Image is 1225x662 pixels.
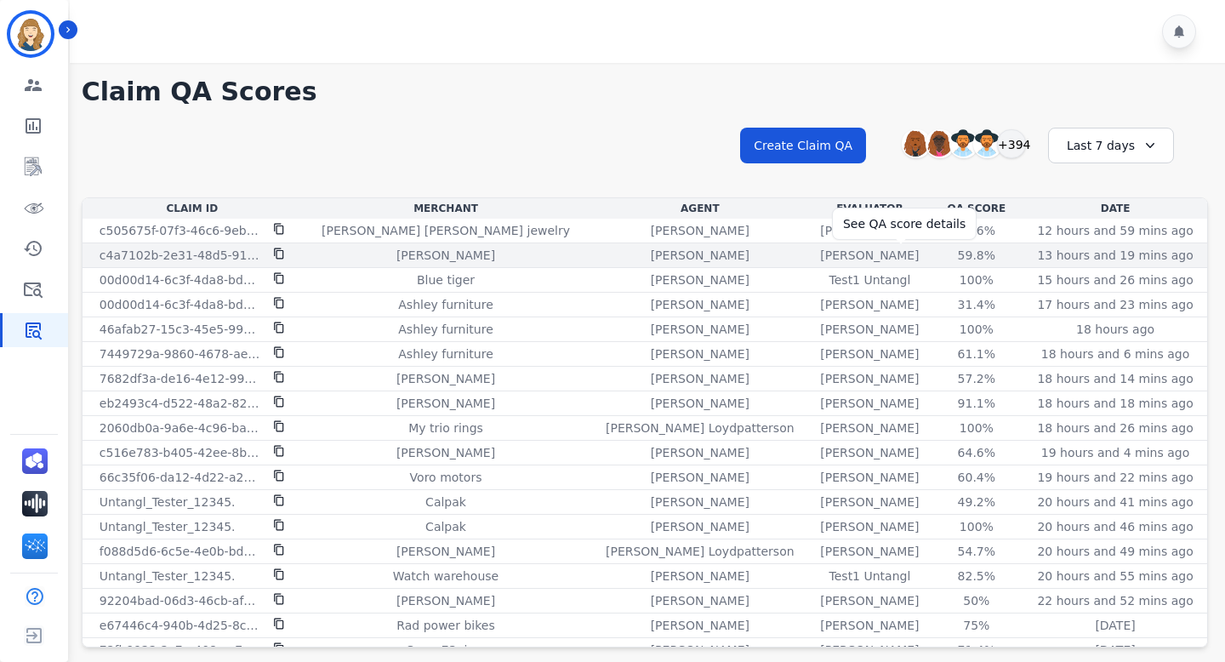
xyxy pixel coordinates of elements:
p: 46afab27-15c3-45e5-9999-a28ff823a1d1 [100,321,263,338]
p: [PERSON_NAME] [651,592,749,609]
p: 20 hours and 41 mins ago [1037,494,1193,511]
p: [PERSON_NAME] [820,543,919,560]
p: Voro motors [410,469,482,486]
p: eb2493c4-d522-48a2-82c5-74632ba90d95 [100,395,263,412]
p: [PERSON_NAME] [651,321,749,338]
p: 20 hours and 55 mins ago [1037,568,1193,585]
p: [PERSON_NAME] [820,642,919,659]
p: 18 hours and 26 mins ago [1037,419,1193,437]
p: [PERSON_NAME] [651,444,749,461]
p: [PERSON_NAME] [820,419,919,437]
p: [PERSON_NAME] [820,469,919,486]
p: [PERSON_NAME] [651,247,749,264]
p: [PERSON_NAME] [396,247,495,264]
div: 60.4% [938,469,1015,486]
p: 17 hours and 23 mins ago [1037,296,1193,313]
div: Merchant [305,202,586,215]
p: [PERSON_NAME] [651,469,749,486]
div: +394 [997,129,1026,158]
p: Watch warehouse [393,568,499,585]
div: 100% [938,321,1015,338]
div: 64.6% [938,444,1015,461]
p: 7449729a-9860-4678-ae08-9de20d9d79bf [100,345,263,362]
p: Test1 Untangl [829,568,911,585]
p: 18 hours and 14 mins ago [1037,370,1193,387]
div: 71.4% [938,642,1015,659]
p: [PERSON_NAME] [396,370,495,387]
p: 15 hours and 26 mins ago [1037,271,1193,288]
p: f088d5d6-6c5e-4e0b-bddf-2b5bfe20cff1 [100,543,263,560]
p: [PERSON_NAME] [820,296,919,313]
p: Ashley furniture [398,296,493,313]
p: [PERSON_NAME] [651,494,749,511]
p: [PERSON_NAME] [820,321,919,338]
div: 61.1% [938,345,1015,362]
div: Claim Id [86,202,299,215]
p: 18 hours and 6 mins ago [1041,345,1189,362]
div: Last 7 days [1048,128,1174,163]
p: [PERSON_NAME] [820,592,919,609]
div: 49.2% [938,494,1015,511]
div: 75% [938,617,1015,634]
p: c505675f-07f3-46c6-9eb3-6d693c7a9a09 [100,222,263,239]
p: [PERSON_NAME] [396,592,495,609]
p: [PERSON_NAME] Loydpatterson [606,543,795,560]
p: [PERSON_NAME] Loydpatterson [606,419,795,437]
p: [PERSON_NAME] [651,370,749,387]
p: [PERSON_NAME] [820,494,919,511]
p: [PERSON_NAME] [651,395,749,412]
p: [DATE] [1095,617,1135,634]
p: [PERSON_NAME] [820,222,919,239]
p: 12 hours and 59 mins ago [1037,222,1193,239]
button: Create Claim QA [740,128,866,163]
p: [PERSON_NAME] [651,518,749,535]
p: Calpak [425,518,466,535]
div: 50% [938,592,1015,609]
p: 00d00d14-6c3f-4da8-bd6a-fdc20b4f2544 [100,271,263,288]
p: [PERSON_NAME] [820,518,919,535]
p: [PERSON_NAME] [651,296,749,313]
h1: Claim QA Scores [82,77,1208,107]
p: 00d00d14-6c3f-4da8-bd6a-fdc20b4f2544 [100,296,263,313]
p: 7682df3a-de16-4e12-9965-a6dda039b655 [100,370,263,387]
p: Rad power bikes [396,617,494,634]
p: 92204bad-06d3-46cb-af48-a7af8544ff31 [100,592,263,609]
p: [PERSON_NAME] [651,642,749,659]
p: [DATE] [1095,642,1135,659]
p: [PERSON_NAME] [651,345,749,362]
p: [PERSON_NAME] [396,395,495,412]
p: 20 hours and 49 mins ago [1037,543,1193,560]
p: 22 hours and 52 mins ago [1037,592,1193,609]
p: 19 hours and 4 mins ago [1041,444,1189,461]
div: 59.8% [938,247,1015,264]
p: e67446c4-940b-4d25-8c79-f0bb2d0a5484 [100,617,263,634]
div: Date [1027,202,1204,215]
p: Ashley furniture [398,321,493,338]
div: 91.1% [938,395,1015,412]
div: Agent [593,202,806,215]
p: 13 hours and 19 mins ago [1037,247,1193,264]
p: [PERSON_NAME] [820,617,919,634]
div: 31.4% [938,296,1015,313]
p: [PERSON_NAME] [651,617,749,634]
p: [PERSON_NAME] [820,444,919,461]
div: 100% [938,518,1015,535]
div: 57.2% [938,370,1015,387]
p: Blue tiger [417,271,475,288]
p: [PERSON_NAME] [820,395,919,412]
p: Calpak [425,494,466,511]
p: Untangl_Tester_12345. [100,568,236,585]
p: My trio rings [408,419,483,437]
p: 72fb9922-2c7e-408c-a7af-65fa3901b6bc [100,642,263,659]
p: c4a7102b-2e31-48d5-91c5-d4fa7fced54b [100,247,263,264]
p: c516e783-b405-42ee-8b9b-87afbd3df4c1 [100,444,263,461]
p: 18 hours ago [1076,321,1154,338]
p: [PERSON_NAME] [820,247,919,264]
p: [PERSON_NAME] [651,568,749,585]
div: 54.7% [938,543,1015,560]
div: 100% [938,419,1015,437]
p: 20 hours and 46 mins ago [1037,518,1193,535]
p: 2060db0a-9a6e-4c96-ba5e-80516b36005e [100,419,263,437]
p: 66c35f06-da12-4d22-a23b-35a5157ebe53 [100,469,263,486]
p: Untangl_Tester_12345. [100,518,236,535]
